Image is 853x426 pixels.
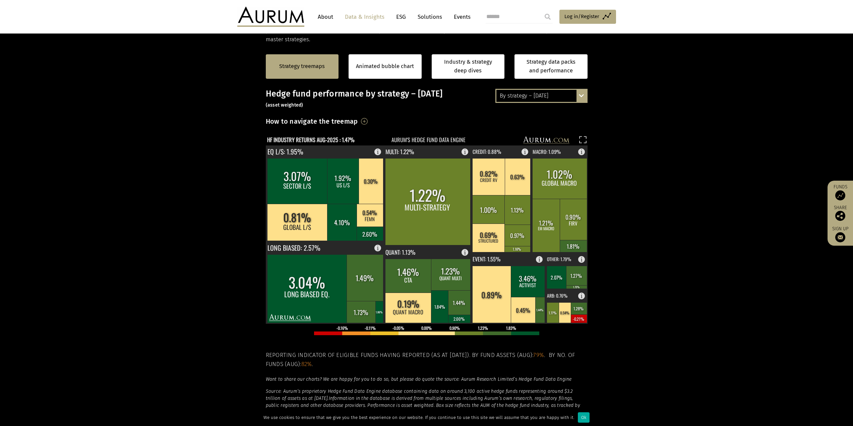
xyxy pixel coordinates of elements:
img: Share this post [835,211,845,221]
span: 79% [533,352,544,359]
h5: Reporting indicator of eligible funds having reported (as at [DATE]). By fund assets (Aug): . By ... [266,351,588,369]
a: Funds [831,184,850,200]
a: ESG [393,11,409,23]
em: Source: Aurum’s proprietary Hedge Fund Data Engine database containing data on around 3,100 activ... [266,388,573,401]
img: Sign up to our newsletter [835,232,845,242]
a: About [314,11,337,23]
a: Solutions [414,11,445,23]
h3: How to navigate the treemap [266,116,358,127]
div: Share [831,205,850,221]
a: Events [450,11,471,23]
a: Strategy data packs and performance [514,54,588,79]
span: 82% [301,361,312,368]
a: Strategy treemaps [279,62,325,71]
a: Log in/Register [559,10,616,24]
div: By strategy – [DATE] [496,90,587,102]
input: Submit [541,10,554,23]
div: Ok [578,412,590,423]
h3: Hedge fund performance by strategy – [DATE] [266,89,588,109]
small: (asset weighted) [266,102,303,108]
em: Want to share our charts? We are happy for you to do so, but please do quote the source: Aurum Re... [266,376,572,382]
a: Data & Insights [342,11,388,23]
img: Access Funds [835,190,845,200]
em: Information in the database is derived from multiple sources including Aurum’s own research, regu... [266,395,580,415]
a: Sign up [831,226,850,242]
a: Industry & strategy deep dives [432,54,505,79]
a: Animated bubble chart [356,62,414,71]
span: Log in/Register [564,12,599,20]
img: Aurum [237,7,304,27]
